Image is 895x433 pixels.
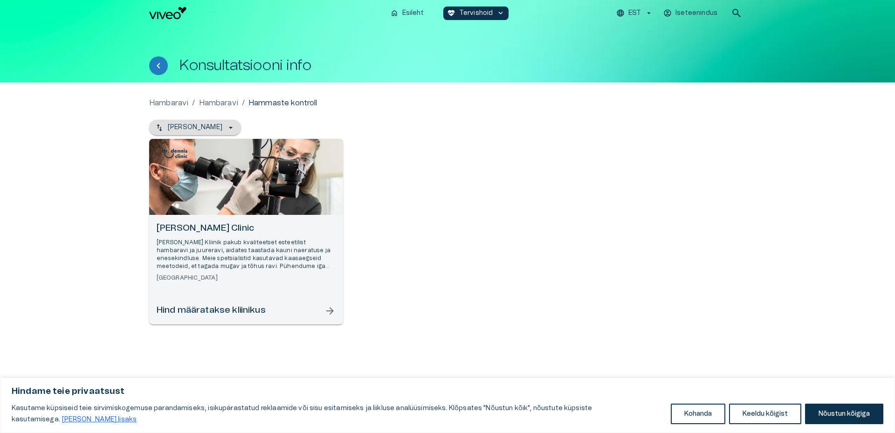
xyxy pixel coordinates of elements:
button: Keeldu kõigist [729,404,801,424]
button: [PERSON_NAME] [149,120,241,135]
span: arrow_forward [324,305,336,316]
button: Tagasi [149,56,168,75]
p: Tervishoid [459,8,493,18]
span: ecg_heart [447,9,455,17]
span: keyboard_arrow_down [496,9,505,17]
p: / [242,97,245,109]
button: Kohanda [671,404,725,424]
p: [PERSON_NAME] [168,123,222,132]
p: Kasutame küpsiseid teie sirvimiskogemuse parandamiseks, isikupärastatud reklaamide või sisu esita... [12,403,664,425]
a: Hambaravi [149,97,188,109]
button: ecg_heartTervishoidkeyboard_arrow_down [443,7,509,20]
a: Navigate to homepage [149,7,383,19]
button: EST [615,7,654,20]
a: Loe lisaks [62,416,137,423]
span: search [731,7,742,19]
p: / [192,97,195,109]
p: EST [628,8,641,18]
span: Help [48,7,62,15]
a: Open selected supplier available booking dates [149,139,343,324]
h1: Konsultatsiooni info [179,57,311,74]
button: Iseteenindus [662,7,720,20]
h6: Hind määratakse kliinikus [157,304,266,317]
img: Viveo logo [149,7,186,19]
span: home [390,9,399,17]
p: Hindame teie privaatsust [12,386,883,397]
a: Hambaravi [199,97,238,109]
p: [PERSON_NAME] Kliinik pakub kvaliteetset esteetilist hambaravi ja juureravi, aidates taastada kau... [157,239,336,271]
p: Hammaste kontroll [248,97,317,109]
button: Nõustun kõigiga [805,404,883,424]
p: Esileht [402,8,424,18]
button: open search modal [727,4,746,22]
h6: [GEOGRAPHIC_DATA] [157,274,336,282]
h6: [PERSON_NAME] Clinic [157,222,336,235]
p: Iseteenindus [675,8,717,18]
button: homeEsileht [386,7,428,20]
img: Dr. Dennis Clinic logo [156,146,193,161]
